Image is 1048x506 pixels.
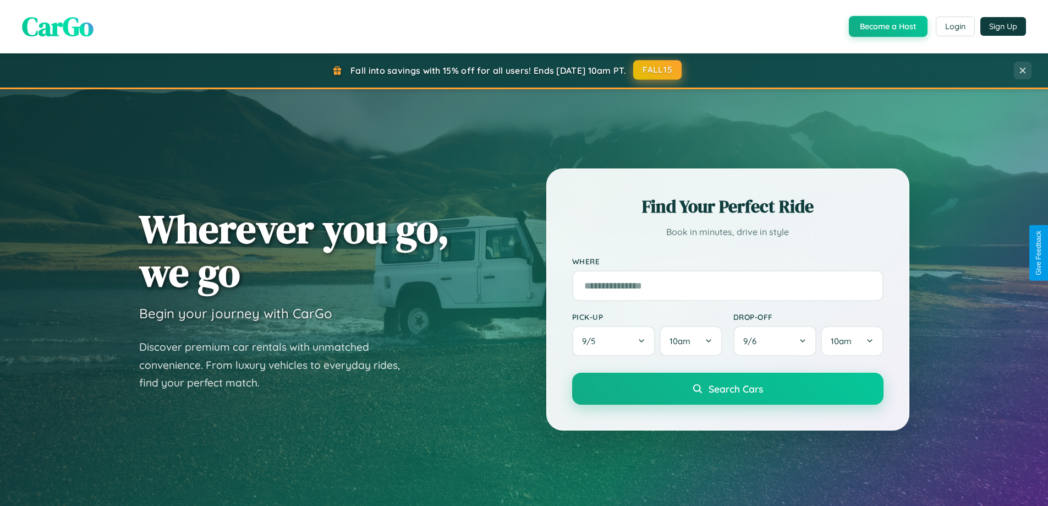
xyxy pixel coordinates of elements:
[139,338,414,392] p: Discover premium car rentals with unmatched convenience. From luxury vehicles to everyday rides, ...
[831,336,852,346] span: 10am
[733,326,817,356] button: 9/6
[572,194,884,219] h2: Find Your Perfect Ride
[572,373,884,405] button: Search Cars
[936,17,975,36] button: Login
[821,326,883,356] button: 10am
[139,207,449,294] h1: Wherever you go, we go
[139,305,332,322] h3: Begin your journey with CarGo
[572,257,884,266] label: Where
[980,17,1026,36] button: Sign Up
[572,326,656,356] button: 9/5
[660,326,722,356] button: 10am
[350,65,626,76] span: Fall into savings with 15% off for all users! Ends [DATE] 10am PT.
[743,336,762,346] span: 9 / 6
[733,312,884,322] label: Drop-off
[670,336,690,346] span: 10am
[572,224,884,240] p: Book in minutes, drive in style
[1035,231,1042,275] div: Give Feedback
[582,336,601,346] span: 9 / 5
[849,16,928,37] button: Become a Host
[572,312,722,322] label: Pick-up
[709,383,763,395] span: Search Cars
[633,60,682,80] button: FALL15
[22,8,94,45] span: CarGo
